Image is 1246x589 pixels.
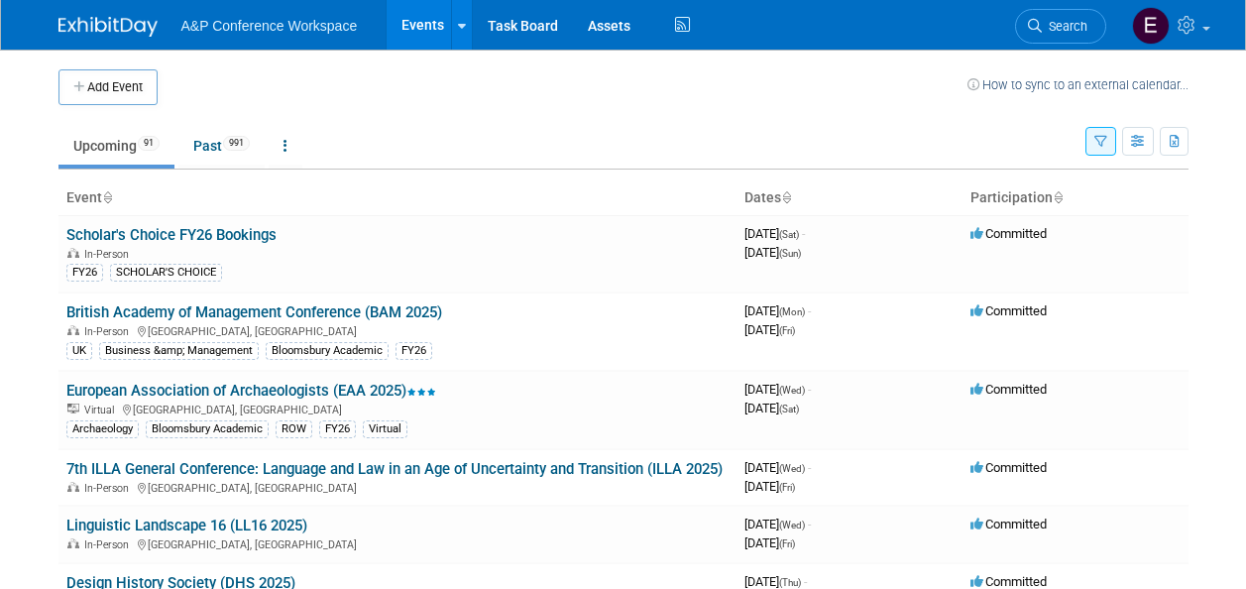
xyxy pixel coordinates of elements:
[779,577,801,588] span: (Thu)
[808,303,811,318] span: -
[963,181,1189,215] th: Participation
[181,18,358,34] span: A&P Conference Workspace
[779,325,795,336] span: (Fri)
[66,401,729,416] div: [GEOGRAPHIC_DATA], [GEOGRAPHIC_DATA]
[66,517,307,534] a: Linguistic Landscape 16 (LL16 2025)
[67,538,79,548] img: In-Person Event
[802,226,805,241] span: -
[808,517,811,531] span: -
[744,382,811,397] span: [DATE]
[779,482,795,493] span: (Fri)
[66,479,729,495] div: [GEOGRAPHIC_DATA], [GEOGRAPHIC_DATA]
[970,382,1047,397] span: Committed
[744,535,795,550] span: [DATE]
[970,460,1047,475] span: Committed
[970,226,1047,241] span: Committed
[84,248,135,261] span: In-Person
[276,420,312,438] div: ROW
[970,303,1047,318] span: Committed
[779,229,799,240] span: (Sat)
[1015,9,1106,44] a: Search
[736,181,963,215] th: Dates
[67,482,79,492] img: In-Person Event
[1042,19,1087,34] span: Search
[779,538,795,549] span: (Fri)
[319,420,356,438] div: FY26
[178,127,265,165] a: Past991
[779,385,805,396] span: (Wed)
[970,574,1047,589] span: Committed
[744,460,811,475] span: [DATE]
[66,382,436,400] a: European Association of Archaeologists (EAA 2025)
[967,77,1189,92] a: How to sync to an external calendar...
[66,264,103,282] div: FY26
[84,482,135,495] span: In-Person
[363,420,407,438] div: Virtual
[66,226,277,244] a: Scholar's Choice FY26 Bookings
[744,574,807,589] span: [DATE]
[66,460,723,478] a: 7th ILLA General Conference: Language and Law in an Age of Uncertainty and Transition (ILLA 2025)
[66,322,729,338] div: [GEOGRAPHIC_DATA], [GEOGRAPHIC_DATA]
[66,342,92,360] div: UK
[266,342,389,360] div: Bloomsbury Academic
[779,248,801,259] span: (Sun)
[396,342,432,360] div: FY26
[808,382,811,397] span: -
[67,248,79,258] img: In-Person Event
[808,460,811,475] span: -
[102,189,112,205] a: Sort by Event Name
[99,342,259,360] div: Business &amp; Management
[66,420,139,438] div: Archaeology
[58,127,174,165] a: Upcoming91
[744,517,811,531] span: [DATE]
[744,322,795,337] span: [DATE]
[779,404,799,414] span: (Sat)
[138,136,160,151] span: 91
[1053,189,1063,205] a: Sort by Participation Type
[66,303,442,321] a: British Academy of Management Conference (BAM 2025)
[66,535,729,551] div: [GEOGRAPHIC_DATA], [GEOGRAPHIC_DATA]
[84,404,120,416] span: Virtual
[1132,7,1170,45] img: Erika Rollins
[58,181,736,215] th: Event
[67,404,79,413] img: Virtual Event
[67,325,79,335] img: In-Person Event
[970,517,1047,531] span: Committed
[110,264,222,282] div: SCHOLAR'S CHOICE
[779,520,805,530] span: (Wed)
[84,325,135,338] span: In-Person
[223,136,250,151] span: 991
[744,303,811,318] span: [DATE]
[804,574,807,589] span: -
[58,17,158,37] img: ExhibitDay
[779,306,805,317] span: (Mon)
[779,463,805,474] span: (Wed)
[744,401,799,415] span: [DATE]
[781,189,791,205] a: Sort by Start Date
[744,479,795,494] span: [DATE]
[744,226,805,241] span: [DATE]
[146,420,269,438] div: Bloomsbury Academic
[58,69,158,105] button: Add Event
[84,538,135,551] span: In-Person
[744,245,801,260] span: [DATE]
